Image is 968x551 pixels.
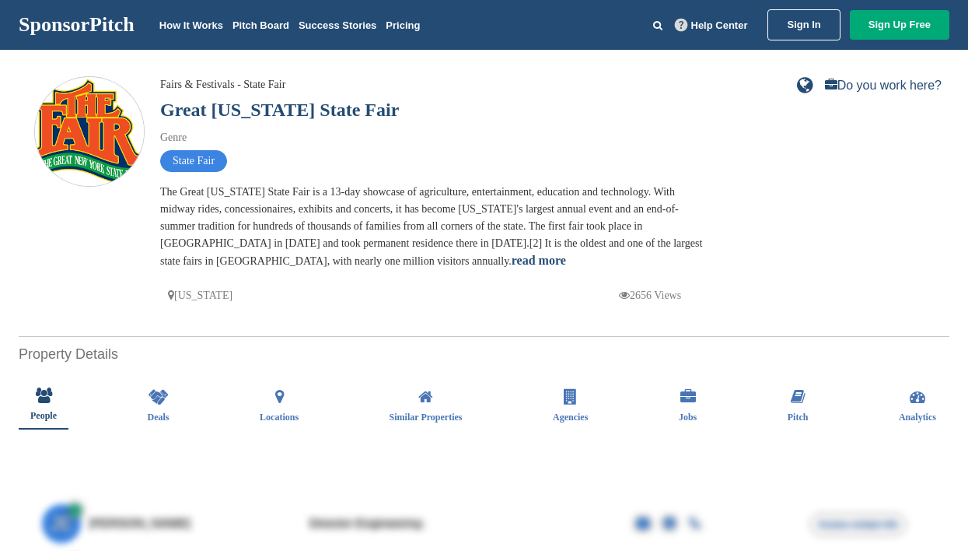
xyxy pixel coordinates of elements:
[159,19,223,31] a: How It Works
[19,344,949,365] h2: Property Details
[899,412,936,422] span: Analytics
[386,19,420,31] a: Pricing
[160,184,704,270] div: The Great [US_STATE] State Fair is a 13-day showcase of agriculture, entertainment, education and...
[679,412,697,422] span: Jobs
[30,411,57,420] span: People
[309,518,542,530] div: Director Engineering
[825,79,942,92] a: Do you work here?
[148,412,169,422] span: Deals
[809,513,907,536] span: Access contact info
[619,286,681,305] p: 2656 Views
[168,286,232,305] p: [US_STATE]
[767,9,840,40] a: Sign In
[390,412,463,422] span: Similar Properties
[89,518,191,530] span: [PERSON_NAME]
[42,497,926,551] a: JE [PERSON_NAME] Director Engineering Access contact info
[160,129,704,146] div: Genre
[850,10,949,40] a: Sign Up Free
[512,254,566,267] a: read more
[42,504,81,543] span: JE
[35,79,144,186] img: Sponsorpitch & Great New York State Fair
[788,412,809,422] span: Pitch
[553,412,588,422] span: Agencies
[160,100,399,120] a: Great [US_STATE] State Fair
[19,15,135,35] a: SponsorPitch
[260,412,299,422] span: Locations
[160,150,227,172] span: State Fair
[299,19,376,31] a: Success Stories
[160,76,285,93] div: Fairs & Festivals - State Fair
[232,19,289,31] a: Pitch Board
[672,16,751,34] a: Help Center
